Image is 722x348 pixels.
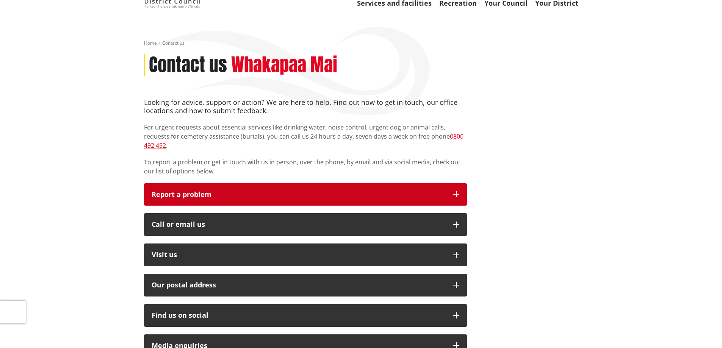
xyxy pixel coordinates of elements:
button: Our postal address [144,274,467,297]
button: Call or email us [144,213,467,236]
button: Find us on social [144,304,467,327]
a: 0800 492 452 [144,132,464,150]
p: For urgent requests about essential services like drinking water, noise control, urgent dog or an... [144,123,467,150]
div: Find us on social [152,312,446,319]
span: Contact us [162,40,185,46]
div: Call or email us [152,221,446,228]
p: To report a problem or get in touch with us in person, over the phone, by email and via social me... [144,158,467,176]
h1: Contact us [149,54,227,76]
a: Home [144,40,157,46]
button: Report a problem [144,183,467,206]
nav: breadcrumb [144,40,578,47]
h2: Whakapaa Mai [231,54,337,76]
p: Report a problem [152,191,446,198]
h2: Our postal address [152,281,446,289]
button: Visit us [144,243,467,266]
h4: Looking for advice, support or action? We are here to help. Find out how to get in touch, our off... [144,98,467,115]
iframe: Messenger Launcher [687,316,714,343]
p: Visit us [152,251,446,259]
